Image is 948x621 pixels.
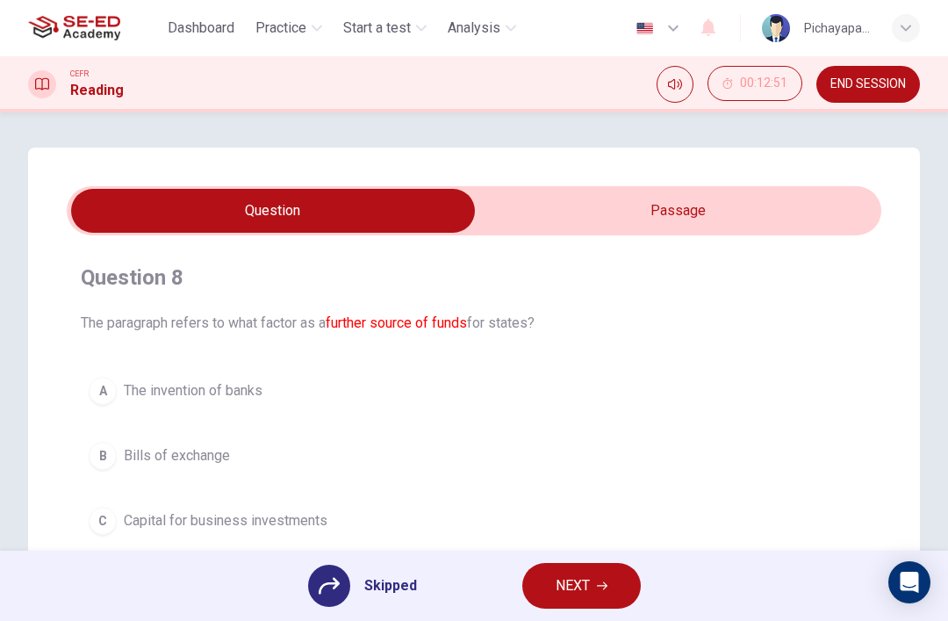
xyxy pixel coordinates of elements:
[707,66,802,101] button: 00:12:51
[343,18,411,39] span: Start a test
[830,77,906,91] span: END SESSION
[326,314,467,331] font: further source of funds
[364,575,417,596] span: Skipped
[336,12,434,44] button: Start a test
[70,68,89,80] span: CEFR
[161,12,241,44] button: Dashboard
[522,563,641,609] button: NEXT
[81,313,867,334] span: The paragraph refers to what factor as a for states?
[634,22,656,35] img: en
[255,18,306,39] span: Practice
[707,66,802,103] div: Hide
[888,561,930,603] div: Open Intercom Messenger
[448,18,500,39] span: Analysis
[740,76,787,90] span: 00:12:51
[762,14,790,42] img: Profile picture
[70,80,124,101] h1: Reading
[81,264,867,292] h4: Question 8
[556,574,590,598] span: NEXT
[28,11,161,46] a: SE-ED Academy logo
[804,18,871,39] div: Pichayapa Thongtan
[248,12,329,44] button: Practice
[816,66,920,103] button: END SESSION
[657,66,693,103] div: Mute
[168,18,234,39] span: Dashboard
[441,12,523,44] button: Analysis
[28,11,120,46] img: SE-ED Academy logo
